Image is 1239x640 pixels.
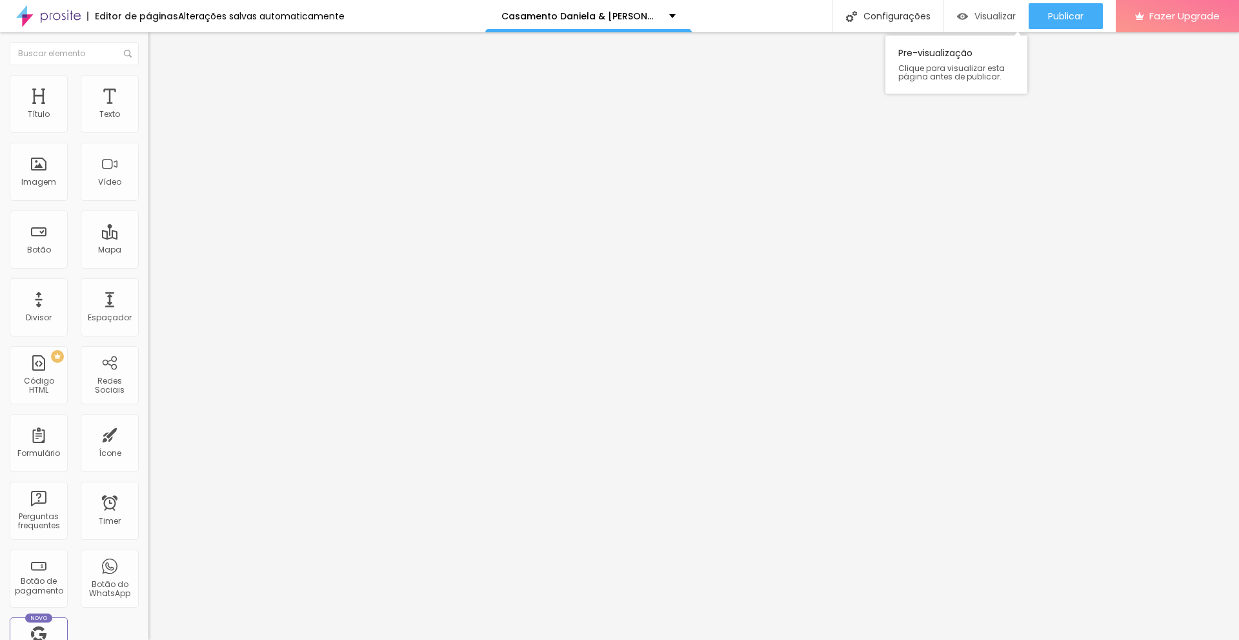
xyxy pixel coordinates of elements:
[87,12,178,21] div: Editor de páginas
[178,12,345,21] div: Alterações salvas automaticamente
[25,614,53,623] div: Novo
[124,50,132,57] img: Icone
[84,377,135,395] div: Redes Sociais
[501,12,660,21] p: Casamento Daniela & [PERSON_NAME]
[84,580,135,599] div: Botão do WhatsApp
[1149,10,1220,21] span: Fazer Upgrade
[898,64,1014,81] span: Clique para visualizar esta página antes de publicar.
[99,449,121,458] div: Ícone
[944,3,1029,29] button: Visualizar
[21,178,56,187] div: Imagem
[98,245,121,254] div: Mapa
[1029,3,1103,29] button: Publicar
[99,110,120,119] div: Texto
[885,36,1027,94] div: Pre-visualização
[26,313,52,322] div: Divisor
[27,245,51,254] div: Botão
[13,577,64,595] div: Botão de pagamento
[10,42,139,65] input: Buscar elemento
[88,313,132,322] div: Espaçador
[99,517,121,526] div: Timer
[957,11,968,22] img: view-1.svg
[1048,11,1083,21] span: Publicar
[13,377,64,395] div: Código HTML
[13,512,64,531] div: Perguntas frequentes
[98,178,121,187] div: Vídeo
[974,11,1016,21] span: Visualizar
[846,11,857,22] img: Icone
[28,110,50,119] div: Título
[17,449,60,458] div: Formulário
